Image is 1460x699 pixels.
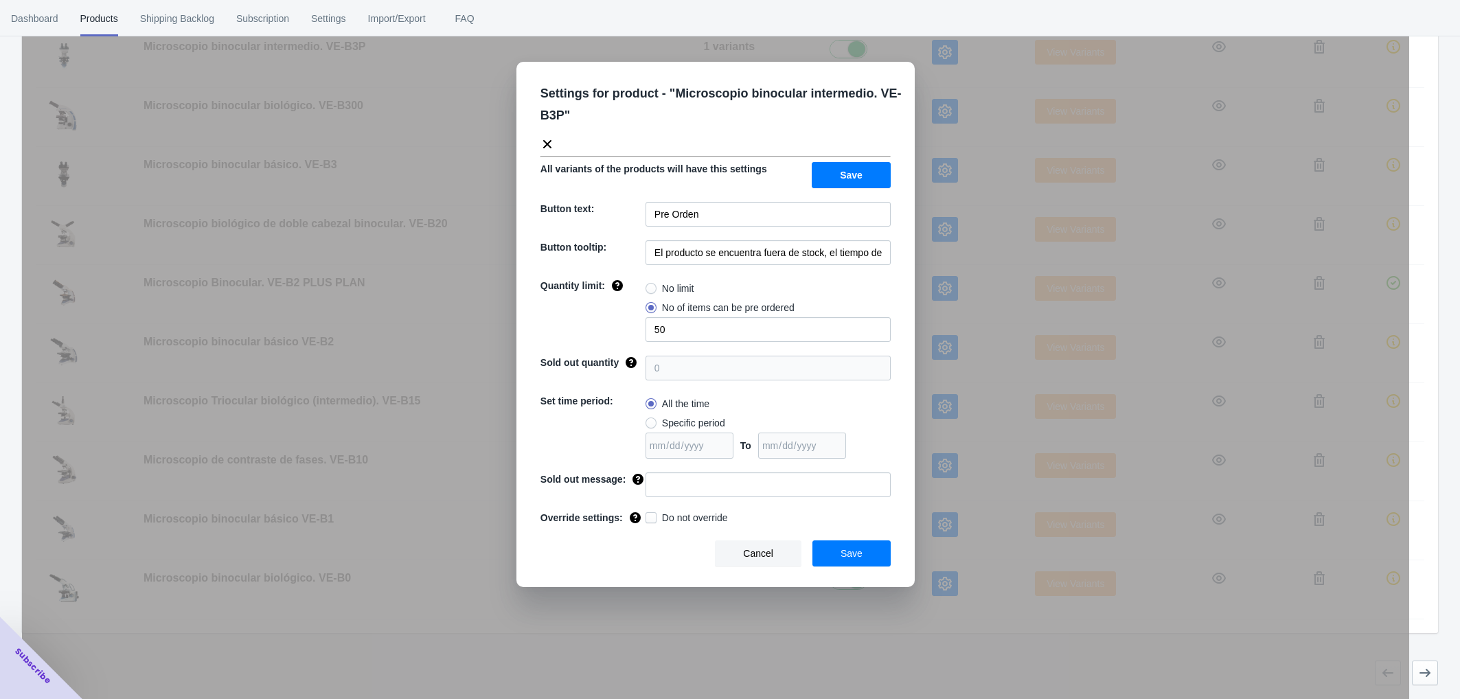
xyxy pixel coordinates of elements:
[841,548,863,559] span: Save
[80,1,118,36] span: Products
[540,357,619,368] span: Sold out quantity
[540,512,623,523] span: Override settings:
[540,82,902,126] p: Settings for product - " Microscopio binocular intermedio. VE-B3P "
[540,242,606,253] span: Button tooltip:
[11,1,58,36] span: Dashboard
[540,396,613,406] span: Set time period:
[540,474,626,485] span: Sold out message:
[662,416,725,430] span: Specific period
[540,203,595,214] span: Button text:
[740,440,751,451] span: To
[743,548,773,559] span: Cancel
[448,1,482,36] span: FAQ
[812,540,891,566] button: Save
[662,397,709,411] span: All the time
[311,1,346,36] span: Settings
[368,1,426,36] span: Import/Export
[12,645,54,687] span: Subscribe
[540,280,605,291] span: Quantity limit:
[662,301,795,314] span: No of items can be pre ordered
[140,1,214,36] span: Shipping Backlog
[715,540,801,566] button: Cancel
[540,163,767,174] span: All variants of the products will have this settings
[662,282,694,295] span: No limit
[662,511,728,525] span: Do not override
[812,162,891,188] button: Save
[236,1,289,36] span: Subscription
[840,170,863,181] span: Save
